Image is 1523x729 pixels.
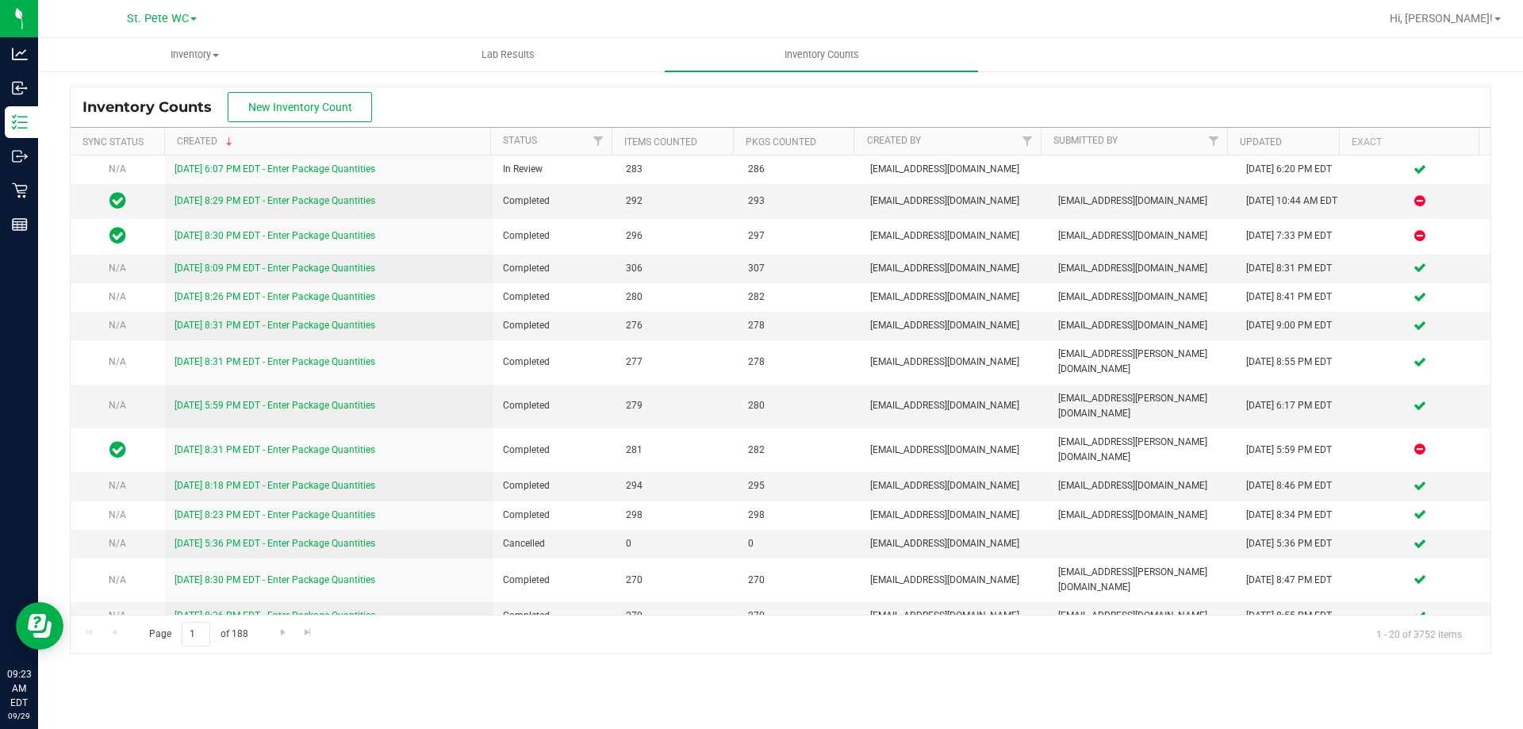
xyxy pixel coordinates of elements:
span: N/A [109,509,126,520]
span: Completed [503,478,606,493]
span: Completed [503,573,606,588]
span: 298 [626,508,729,523]
span: [EMAIL_ADDRESS][DOMAIN_NAME] [870,228,1039,244]
div: [DATE] 8:55 PM EDT [1246,608,1340,623]
span: [EMAIL_ADDRESS][DOMAIN_NAME] [870,318,1039,333]
span: [EMAIL_ADDRESS][DOMAIN_NAME] [1058,261,1227,276]
span: Completed [503,318,606,333]
span: [EMAIL_ADDRESS][DOMAIN_NAME] [870,162,1039,177]
span: 276 [626,318,729,333]
span: Completed [503,443,606,458]
button: New Inventory Count [228,92,372,122]
span: Inventory Counts [82,98,228,116]
span: [EMAIL_ADDRESS][DOMAIN_NAME] [870,355,1039,370]
span: Completed [503,398,606,413]
span: [EMAIL_ADDRESS][DOMAIN_NAME] [1058,228,1227,244]
span: 280 [748,398,851,413]
p: 09/29 [7,710,31,722]
a: Inventory Counts [665,38,978,71]
iframe: Resource center [16,602,63,650]
span: [EMAIL_ADDRESS][DOMAIN_NAME] [1058,290,1227,305]
p: 09:23 AM EDT [7,667,31,710]
span: 293 [748,194,851,209]
span: [EMAIL_ADDRESS][DOMAIN_NAME] [1058,508,1227,523]
div: [DATE] 6:20 PM EDT [1246,162,1340,177]
a: [DATE] 8:26 PM EDT - Enter Package Quantities [175,291,375,302]
inline-svg: Retail [12,182,28,198]
a: [DATE] 5:59 PM EDT - Enter Package Quantities [175,400,375,411]
span: N/A [109,356,126,367]
a: [DATE] 8:31 PM EDT - Enter Package Quantities [175,444,375,455]
span: [EMAIL_ADDRESS][DOMAIN_NAME] [870,608,1039,623]
span: Cancelled [503,536,606,551]
span: N/A [109,400,126,411]
a: Submitted By [1053,135,1118,146]
a: [DATE] 8:23 PM EDT - Enter Package Quantities [175,509,375,520]
span: Completed [503,355,606,370]
a: Filter [1014,128,1040,155]
span: 286 [748,162,851,177]
span: [EMAIL_ADDRESS][DOMAIN_NAME] [870,478,1039,493]
inline-svg: Reports [12,217,28,232]
span: N/A [109,320,126,331]
a: [DATE] 5:36 PM EDT - Enter Package Quantities [175,538,375,549]
span: St. Pete WC [127,12,189,25]
div: [DATE] 8:55 PM EDT [1246,355,1340,370]
inline-svg: Inbound [12,80,28,96]
span: 306 [626,261,729,276]
a: Status [503,135,537,146]
span: N/A [109,291,126,302]
a: Go to the last page [297,622,320,643]
span: 0 [748,536,851,551]
a: Filter [1200,128,1226,155]
input: 1 [182,622,210,647]
span: [EMAIL_ADDRESS][DOMAIN_NAME] [870,290,1039,305]
span: 278 [748,318,851,333]
th: Exact [1339,128,1479,155]
a: [DATE] 8:30 PM EDT - Enter Package Quantities [175,574,375,585]
inline-svg: Outbound [12,148,28,164]
span: [EMAIL_ADDRESS][DOMAIN_NAME] [1058,478,1227,493]
span: [EMAIL_ADDRESS][PERSON_NAME][DOMAIN_NAME] [1058,347,1227,377]
span: 282 [748,290,851,305]
span: 1 - 20 of 3752 items [1364,622,1475,646]
a: Go to the next page [271,622,294,643]
span: Completed [503,608,606,623]
span: 280 [626,290,729,305]
span: In Sync [109,190,126,212]
span: 294 [626,478,729,493]
span: In Sync [109,224,126,247]
a: [DATE] 8:30 PM EDT - Enter Package Quantities [175,230,375,241]
span: In Review [503,162,606,177]
span: [EMAIL_ADDRESS][DOMAIN_NAME] [1058,194,1227,209]
span: 270 [748,573,851,588]
a: Items Counted [624,136,697,148]
span: Inventory [39,48,351,62]
a: Sync Status [82,136,144,148]
div: [DATE] 7:33 PM EDT [1246,228,1340,244]
span: Completed [503,194,606,209]
span: New Inventory Count [248,101,352,113]
span: [EMAIL_ADDRESS][DOMAIN_NAME] [1058,318,1227,333]
span: [EMAIL_ADDRESS][PERSON_NAME][DOMAIN_NAME] [1058,391,1227,421]
span: Completed [503,508,606,523]
span: [EMAIL_ADDRESS][DOMAIN_NAME] [870,536,1039,551]
span: [EMAIL_ADDRESS][DOMAIN_NAME] [870,194,1039,209]
a: [DATE] 8:36 PM EDT - Enter Package Quantities [175,610,375,621]
a: [DATE] 6:07 PM EDT - Enter Package Quantities [175,163,375,175]
span: [EMAIL_ADDRESS][PERSON_NAME][DOMAIN_NAME] [1058,565,1227,595]
span: N/A [109,480,126,491]
span: 281 [626,443,729,458]
a: Inventory [38,38,351,71]
span: 270 [626,573,729,588]
div: [DATE] 8:46 PM EDT [1246,478,1340,493]
a: [DATE] 8:18 PM EDT - Enter Package Quantities [175,480,375,491]
span: [EMAIL_ADDRESS][PERSON_NAME][DOMAIN_NAME] [1058,435,1227,465]
div: [DATE] 8:41 PM EDT [1246,290,1340,305]
div: [DATE] 5:59 PM EDT [1246,443,1340,458]
span: 277 [626,355,729,370]
span: 282 [748,443,851,458]
span: 292 [626,194,729,209]
div: [DATE] 8:31 PM EDT [1246,261,1340,276]
span: 270 [748,608,851,623]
